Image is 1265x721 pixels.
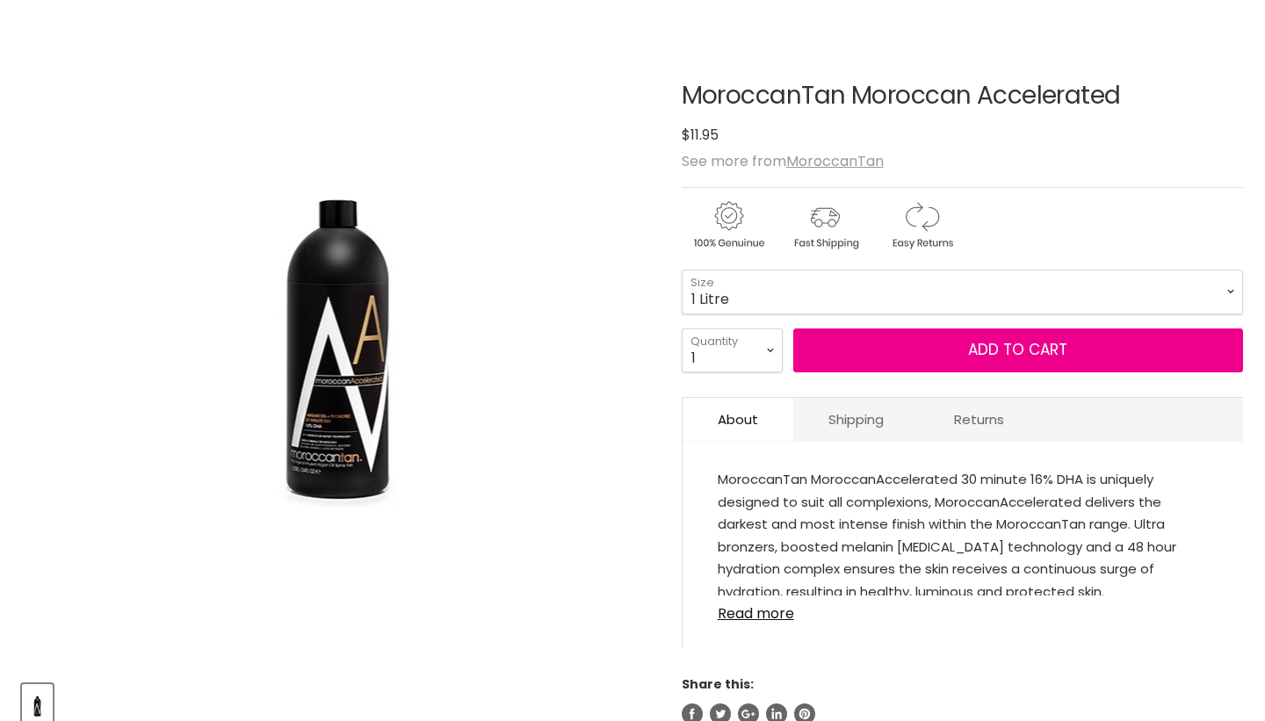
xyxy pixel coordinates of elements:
a: Read more [718,595,1208,622]
span: Share this: [682,675,754,693]
div: MoroccanTan Moroccan Accelerated image. Click or Scroll to Zoom. [22,39,651,667]
img: returns.gif [875,198,968,252]
h1: MoroccanTan Moroccan Accelerated [682,83,1243,110]
img: MoroccanTan Moroccan Accelerated [131,45,541,660]
div: MoroccanTan MoroccanAccelerated 30 minute 16% DHA is uniquely designed to suit all complexions, M... [718,468,1208,595]
a: Returns [919,398,1039,441]
a: Shipping [793,398,919,441]
span: $11.95 [682,125,719,145]
a: About [683,398,793,441]
select: Quantity [682,328,783,372]
img: genuine.gif [682,198,775,252]
img: shipping.gif [778,198,871,252]
button: Add to cart [793,328,1243,372]
span: See more from [682,151,884,171]
span: Add to cart [968,339,1067,360]
a: MoroccanTan [786,151,884,171]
